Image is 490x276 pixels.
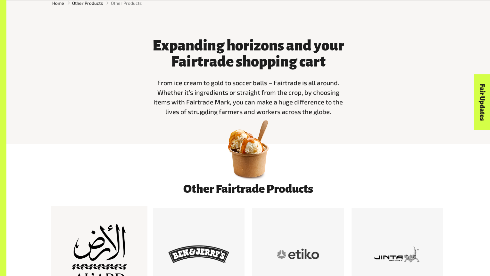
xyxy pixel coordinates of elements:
[215,115,282,183] img: 05 Ice Cream
[152,38,345,70] h3: Expanding horizons and your Fairtrade shopping cart
[86,183,411,195] h3: Other Fairtrade Products
[154,79,343,115] span: From ice cream to gold to soccer balls – Fairtrade is all around. Whether it’s ingredients or str...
